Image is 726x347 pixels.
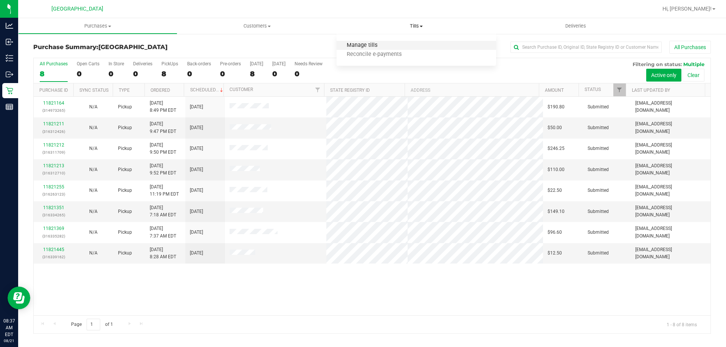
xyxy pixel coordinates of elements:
[89,208,98,215] button: N/A
[118,124,132,131] span: Pickup
[190,250,203,257] span: [DATE]
[548,166,565,173] span: $110.00
[548,229,562,236] span: $96.60
[89,125,98,130] span: Not Applicable
[588,250,609,257] span: Submitted
[588,103,609,111] span: Submitted
[89,209,98,214] span: Not Applicable
[633,61,682,67] span: Filtering on status:
[220,69,241,78] div: 0
[118,187,132,194] span: Pickup
[312,83,324,96] a: Filter
[330,88,370,93] a: State Registry ID
[635,162,706,177] span: [EMAIL_ADDRESS][DOMAIN_NAME]
[220,61,241,66] div: Pre-orders
[3,338,15,344] p: 08/21
[272,61,285,66] div: [DATE]
[43,163,64,168] a: 11821213
[190,208,203,215] span: [DATE]
[230,87,253,92] a: Customer
[40,69,68,78] div: 8
[548,208,565,215] span: $149.10
[118,208,132,215] span: Pickup
[150,142,176,156] span: [DATE] 9:50 PM EDT
[177,18,337,34] a: Customers
[588,187,609,194] span: Submitted
[38,233,69,240] p: (316335282)
[119,88,130,93] a: Type
[272,69,285,78] div: 0
[150,120,176,135] span: [DATE] 9:47 PM EDT
[150,88,170,93] a: Ordered
[19,23,177,29] span: Purchases
[89,167,98,172] span: Not Applicable
[3,318,15,338] p: 08:37 AM EDT
[632,88,670,93] a: Last Updated By
[89,250,98,256] span: Not Applicable
[496,18,655,34] a: Deliveries
[118,229,132,236] span: Pickup
[683,69,704,82] button: Clear
[150,184,179,198] span: [DATE] 11:19 PM EDT
[250,61,263,66] div: [DATE]
[65,319,119,330] span: Page of 1
[133,69,152,78] div: 0
[109,69,124,78] div: 0
[588,229,609,236] span: Submitted
[548,145,565,152] span: $246.25
[43,184,64,190] a: 11821255
[161,61,178,66] div: PickUps
[133,61,152,66] div: Deliveries
[150,204,176,219] span: [DATE] 7:18 AM EDT
[190,124,203,131] span: [DATE]
[150,246,176,261] span: [DATE] 8:28 AM EDT
[190,187,203,194] span: [DATE]
[43,226,64,231] a: 11821369
[38,170,69,177] p: (316312710)
[405,83,539,97] th: Address
[87,319,100,330] input: 1
[635,142,706,156] span: [EMAIL_ADDRESS][DOMAIN_NAME]
[89,104,98,109] span: Not Applicable
[38,253,69,261] p: (316339162)
[89,166,98,173] button: N/A
[190,166,203,173] span: [DATE]
[295,69,323,78] div: 0
[588,145,609,152] span: Submitted
[150,225,176,239] span: [DATE] 7:37 AM EDT
[43,205,64,210] a: 11821351
[79,88,109,93] a: Sync Status
[190,229,203,236] span: [DATE]
[43,121,64,126] a: 11821211
[613,83,626,96] a: Filter
[585,87,601,92] a: Status
[38,211,69,219] p: (316334265)
[8,287,30,309] iframe: Resource center
[77,61,99,66] div: Open Carts
[635,246,706,261] span: [EMAIL_ADDRESS][DOMAIN_NAME]
[646,69,681,82] button: Active only
[588,124,609,131] span: Submitted
[661,319,703,330] span: 1 - 8 of 8 items
[635,100,706,114] span: [EMAIL_ADDRESS][DOMAIN_NAME]
[89,250,98,257] button: N/A
[38,191,69,198] p: (316263123)
[6,38,13,46] inline-svg: Inbound
[683,61,704,67] span: Multiple
[510,42,662,53] input: Search Purchase ID, Original ID, State Registry ID or Customer Name...
[588,166,609,173] span: Submitted
[39,88,68,93] a: Purchase ID
[150,162,176,177] span: [DATE] 9:52 PM EDT
[669,41,711,54] button: All Purchases
[89,187,98,194] button: N/A
[38,107,69,114] p: (314973265)
[337,51,412,58] span: Reconcile e-payments
[337,23,496,29] span: Tills
[33,44,259,51] h3: Purchase Summary:
[250,69,263,78] div: 8
[109,61,124,66] div: In Store
[187,61,211,66] div: Back-orders
[187,69,211,78] div: 0
[555,23,596,29] span: Deliveries
[548,124,562,131] span: $50.00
